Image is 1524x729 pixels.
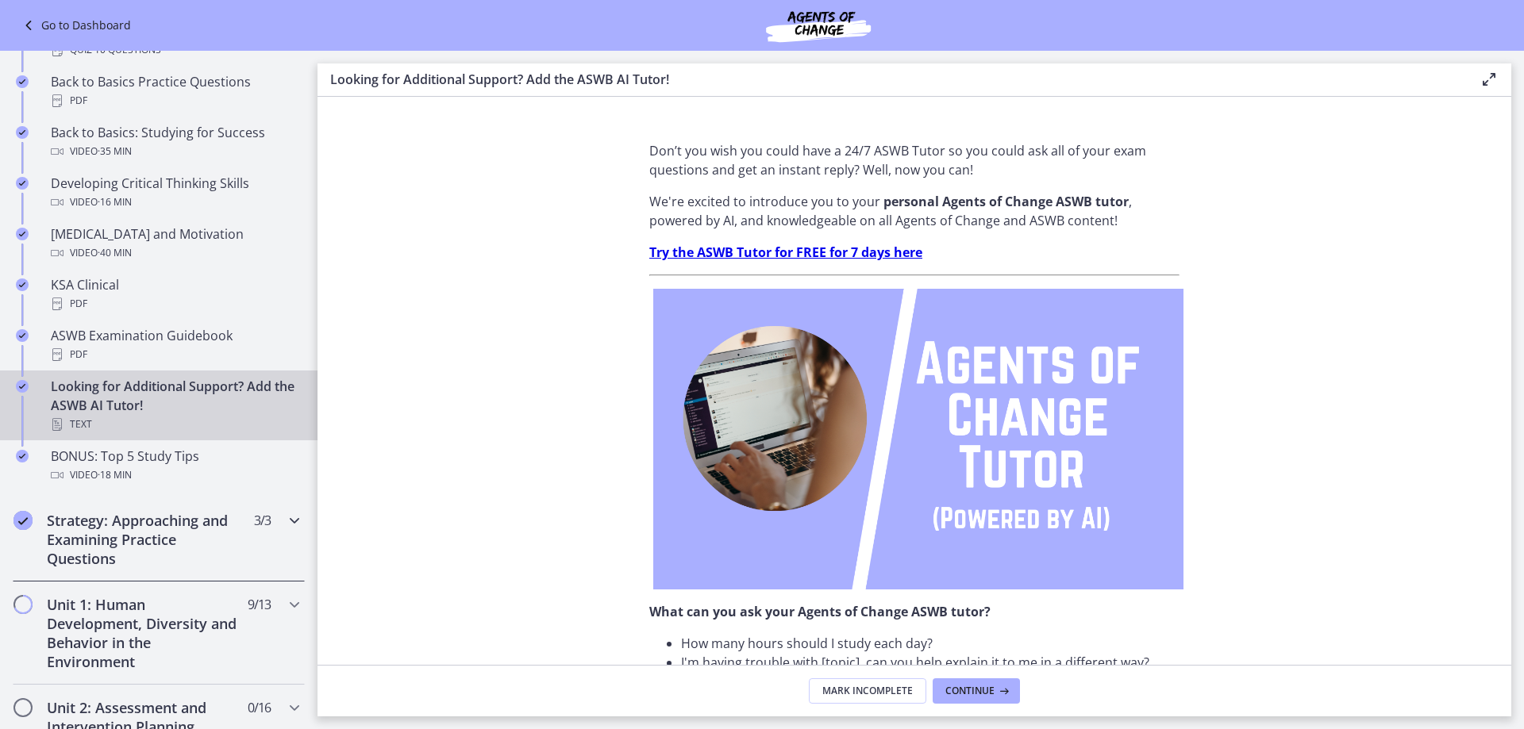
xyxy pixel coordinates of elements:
[47,595,241,671] h2: Unit 1: Human Development, Diversity and Behavior in the Environment
[16,75,29,88] i: Completed
[51,91,298,110] div: PDF
[98,142,132,161] span: · 35 min
[51,275,298,313] div: KSA Clinical
[723,6,914,44] img: Agents of Change
[16,126,29,139] i: Completed
[19,16,131,35] a: Go to Dashboard
[822,685,913,697] span: Mark Incomplete
[51,123,298,161] div: Back to Basics: Studying for Success
[16,228,29,240] i: Completed
[16,177,29,190] i: Completed
[16,278,29,291] i: Completed
[248,595,271,614] span: 9 / 13
[330,70,1454,89] h3: Looking for Additional Support? Add the ASWB AI Tutor!
[51,377,298,434] div: Looking for Additional Support? Add the ASWB AI Tutor!
[649,603,991,620] strong: What can you ask your Agents of Change ASWB tutor?
[51,345,298,364] div: PDF
[51,174,298,212] div: Developing Critical Thinking Skills
[51,294,298,313] div: PDF
[51,224,298,263] div: [MEDICAL_DATA] and Motivation
[51,244,298,263] div: Video
[98,244,132,263] span: · 40 min
[653,289,1183,589] img: Agents_of_Change_Tutor.png
[681,634,1180,653] li: How many hours should I study each day?
[51,447,298,485] div: BONUS: Top 5 Study Tips
[883,193,1129,210] strong: personal Agents of Change ASWB tutor
[47,511,241,568] h2: Strategy: Approaching and Examining Practice Questions
[254,511,271,530] span: 3 / 3
[51,193,298,212] div: Video
[51,72,298,110] div: Back to Basics Practice Questions
[649,141,1180,179] p: Don’t you wish you could have a 24/7 ASWB Tutor so you could ask all of your exam questions and g...
[16,380,29,393] i: Completed
[16,329,29,342] i: Completed
[649,244,922,261] a: Try the ASWB Tutor for FREE for 7 days here
[16,450,29,462] i: Completed
[681,653,1180,672] li: I'm having trouble with [topic], can you help explain it to me in a different way?
[248,698,271,717] span: 0 / 16
[51,142,298,161] div: Video
[649,192,1180,230] p: We're excited to introduce you to your , powered by AI, and knowledgeable on all Agents of Change...
[98,466,132,485] span: · 18 min
[51,415,298,434] div: Text
[809,678,926,704] button: Mark Incomplete
[933,678,1020,704] button: Continue
[51,466,298,485] div: Video
[13,511,33,530] i: Completed
[98,193,132,212] span: · 16 min
[51,326,298,364] div: ASWB Examination Guidebook
[945,685,995,697] span: Continue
